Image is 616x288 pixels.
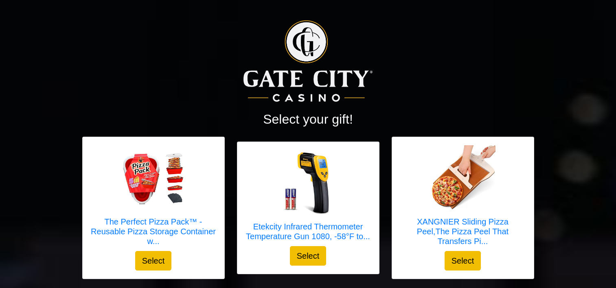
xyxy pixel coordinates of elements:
[243,20,372,102] img: Logo
[246,222,371,241] h5: Etekcity Infrared Thermometer Temperature Gun 1080, -58°F to...
[82,111,534,127] h2: Select your gift!
[445,251,481,271] button: Select
[276,150,341,215] img: Etekcity Infrared Thermometer Temperature Gun 1080, -58°F to 1130°F for Meat Food Pizza Oven Grid...
[290,246,327,266] button: Select
[246,150,371,246] a: Etekcity Infrared Thermometer Temperature Gun 1080, -58°F to 1130°F for Meat Food Pizza Oven Grid...
[91,145,216,251] a: The Perfect Pizza Pack™ - Reusable Pizza Storage Container with 5 Microwavable Serving Trays - BP...
[135,251,172,271] button: Select
[121,149,186,207] img: The Perfect Pizza Pack™ - Reusable Pizza Storage Container with 5 Microwavable Serving Trays - BP...
[91,217,216,246] h5: The Perfect Pizza Pack™ - Reusable Pizza Storage Container w...
[400,217,526,246] h5: XANGNIER Sliding Pizza Peel,The Pizza Peel That Transfers Pi...
[400,145,526,251] a: XANGNIER Sliding Pizza Peel,The Pizza Peel That Transfers Pizza Perfectly,Super Magic Peel Pizza,...
[430,145,495,210] img: XANGNIER Sliding Pizza Peel,The Pizza Peel That Transfers Pizza Perfectly,Super Magic Peel Pizza,...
